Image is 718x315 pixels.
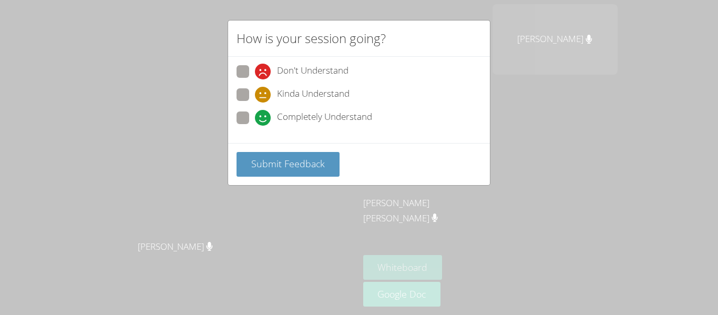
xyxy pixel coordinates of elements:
[277,64,348,79] span: Don't Understand
[251,157,325,170] span: Submit Feedback
[237,152,340,177] button: Submit Feedback
[277,110,372,126] span: Completely Understand
[277,87,350,103] span: Kinda Understand
[237,29,386,48] h2: How is your session going?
